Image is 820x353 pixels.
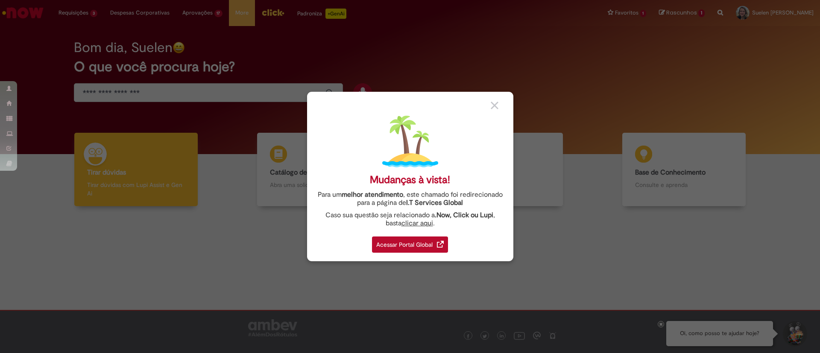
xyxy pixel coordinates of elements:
[370,174,450,186] div: Mudanças à vista!
[342,190,403,199] strong: melhor atendimento
[313,191,507,207] div: Para um , este chamado foi redirecionado para a página de
[437,241,444,248] img: redirect_link.png
[435,211,493,219] strong: .Now, Click ou Lupi
[372,232,448,253] a: Acessar Portal Global
[382,114,438,169] img: island.png
[406,194,463,207] a: I.T Services Global
[313,211,507,228] div: Caso sua questão seja relacionado a , basta .
[372,236,448,253] div: Acessar Portal Global
[401,214,433,228] a: clicar aqui
[491,102,498,109] img: close_button_grey.png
